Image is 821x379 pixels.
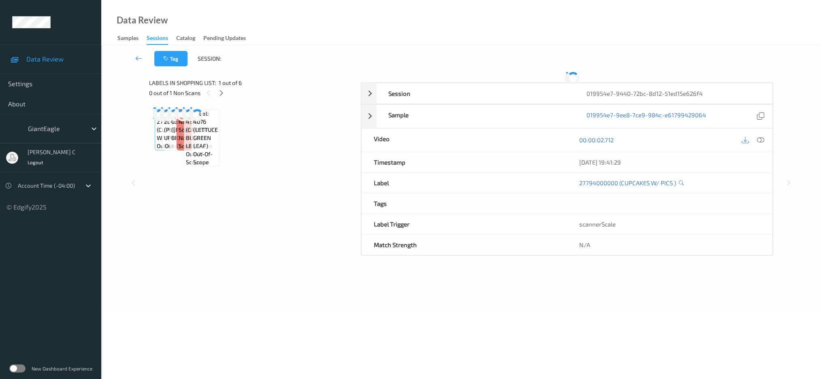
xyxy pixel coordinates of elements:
[157,110,192,142] span: Label: 27794000000 (CUPCAKES W/ PICS )
[362,173,567,193] div: Label
[147,33,176,45] a: Sessions
[117,34,139,44] div: Samples
[203,33,254,44] a: Pending Updates
[186,150,209,166] span: out-of-scope
[361,83,773,104] div: Session019954e7-9440-72bc-8d12-51ed15e626f4
[176,34,195,44] div: Catalog
[193,110,218,150] span: Label: 4076 (LETTUCE GREEN LEAF)
[176,33,203,44] a: Catalog
[362,129,567,152] div: Video
[362,214,567,234] div: Label Trigger
[376,83,574,104] div: Session
[198,55,221,63] span: Session:
[586,111,706,122] a: 019954e7-9ee8-7ce9-984c-e61799429064
[154,51,188,66] button: Tag
[567,214,772,234] div: scannerScale
[193,150,218,166] span: out-of-scope
[574,83,772,104] div: 019954e7-9440-72bc-8d12-51ed15e626f4
[171,110,217,142] span: Label: 03400000163 ([PERSON_NAME] BIG CUPS SIN)
[579,179,676,187] a: 27794000000 (CUPCAKES W/ PICS )
[179,110,194,134] span: Label: Non-Scan
[149,88,355,98] div: 0 out of 1 Non Scans
[203,34,246,44] div: Pending Updates
[179,134,194,150] span: non-scan
[149,79,216,87] span: Labels in shopping list:
[362,235,567,255] div: Match Strength
[362,193,567,214] div: Tags
[219,79,242,87] span: 1 out of 6
[362,152,567,172] div: Timestamp
[579,158,760,166] div: [DATE] 19:41:29
[147,34,168,45] div: Sessions
[117,16,168,24] div: Data Review
[579,136,614,144] a: 00:00:02.712
[117,33,147,44] a: Samples
[164,110,200,142] span: Label: 20425400000 (PELEE MUM UPGRADE )
[157,142,192,150] span: out-of-scope
[165,142,200,150] span: out-of-scope
[567,235,772,255] div: N/A
[186,110,209,150] span: Label: 4562 (CARROT BULK 25 LB )
[361,104,773,128] div: Sample019954e7-9ee8-7ce9-984c-e61799429064
[376,105,574,128] div: Sample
